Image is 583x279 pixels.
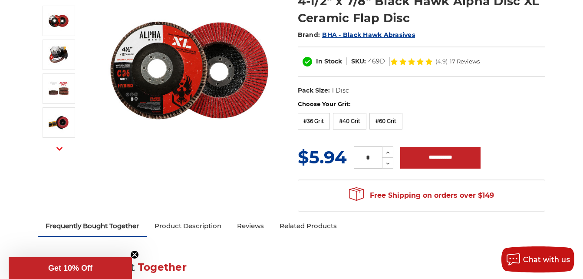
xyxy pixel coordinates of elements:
img: 4.5" BHA Alpha Disc [48,10,69,32]
span: (4.9) [435,59,448,64]
span: 17 Reviews [450,59,480,64]
img: ceramic flap disc angle grinder [48,112,69,133]
dd: 1 Disc [332,86,349,95]
span: In Stock [316,57,342,65]
button: Chat with us [501,246,574,272]
span: Together [138,261,187,273]
button: Next [49,139,70,158]
div: Get 10% OffClose teaser [9,257,132,279]
span: Chat with us [523,256,570,264]
img: 4-1/2" x 7/8" Black Hawk Alpha Disc XL Ceramic Flap Disc [48,78,69,100]
span: Brand: [298,31,320,39]
dd: 469D [368,57,385,66]
dt: Pack Size: [298,86,330,95]
img: Alpha disc angle grinder [48,44,69,66]
span: Get 10% Off [48,264,92,272]
label: Choose Your Grit: [298,100,545,109]
a: Product Description [147,216,229,236]
button: Close teaser [130,250,139,259]
a: Related Products [272,216,345,236]
dt: SKU: [351,57,366,66]
span: $5.94 [298,146,347,168]
a: Reviews [229,216,272,236]
a: BHA - Black Hawk Abrasives [322,31,415,39]
a: Frequently Bought Together [38,216,147,236]
span: Free Shipping on orders over $149 [349,187,494,204]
